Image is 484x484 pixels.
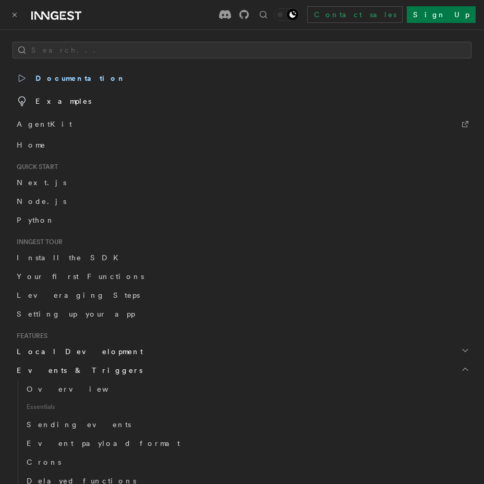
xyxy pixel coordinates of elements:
a: Setting up your app [13,305,471,323]
button: Local Development [13,342,471,361]
a: Install the SDK [13,248,471,267]
span: Your first Functions [17,272,144,281]
a: Home [13,136,471,154]
span: Leveraging Steps [17,291,140,299]
a: Your first Functions [13,267,471,286]
span: Event payload format [27,439,180,447]
span: Install the SDK [17,253,125,262]
a: Sending events [22,415,471,434]
span: Crons [27,458,61,466]
a: Leveraging Steps [13,286,471,305]
button: Toggle navigation [8,8,21,21]
a: Documentation [13,67,471,90]
a: Overview [22,380,471,398]
button: Find something... [257,8,270,21]
span: Setting up your app [17,310,135,318]
span: Inngest tour [13,238,63,246]
button: Search... [13,42,471,58]
button: Events & Triggers [13,361,471,380]
a: Python [13,211,471,229]
span: Events & Triggers [13,365,142,376]
span: Documentation [17,71,126,86]
a: Examples [13,90,471,113]
span: Overview [27,385,134,393]
a: AgentKit [13,113,471,136]
span: Local Development [13,346,143,357]
a: Sign Up [407,6,476,23]
span: Examples [17,94,91,108]
span: Python [17,216,55,224]
span: AgentKit [17,117,72,131]
span: Node.js [17,197,66,205]
a: Next.js [13,173,471,192]
a: Node.js [13,192,471,211]
span: Features [13,332,47,340]
span: Essentials [22,398,471,415]
a: Crons [22,453,471,471]
span: Next.js [17,178,66,187]
span: Home [17,140,46,150]
span: Quick start [13,163,58,171]
a: Event payload format [22,434,471,453]
span: Sending events [27,420,131,429]
button: Toggle dark mode [274,8,299,21]
a: Contact sales [307,6,403,23]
